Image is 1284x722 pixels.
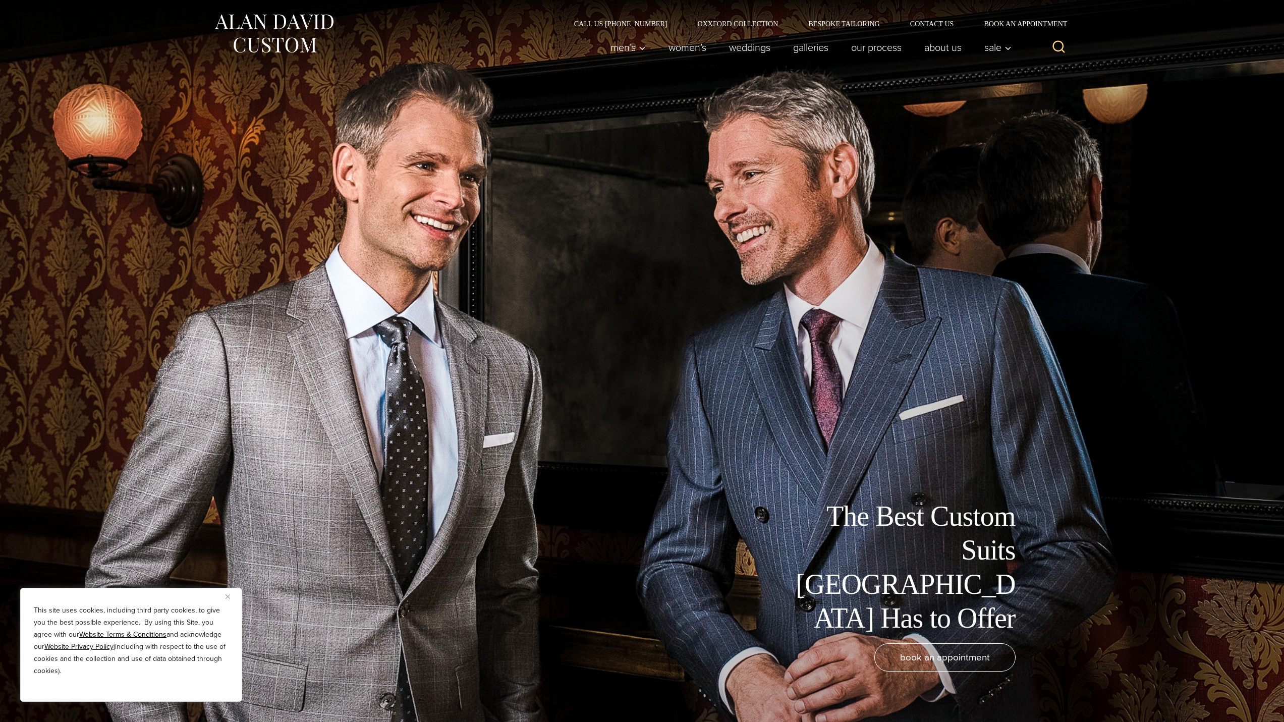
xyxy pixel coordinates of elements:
[900,650,990,664] span: book an appointment
[599,37,1017,58] nav: Primary Navigation
[657,37,717,58] a: Women’s
[226,594,230,599] img: Close
[969,20,1071,27] a: Book an Appointment
[79,629,166,640] a: Website Terms & Conditions
[717,37,781,58] a: weddings
[1047,35,1071,60] button: View Search Form
[226,590,238,602] button: Close
[213,11,334,56] img: Alan David Custom
[559,20,1071,27] nav: Secondary Navigation
[840,37,913,58] a: Our Process
[789,499,1016,635] h1: The Best Custom Suits [GEOGRAPHIC_DATA] Has to Offer
[913,37,973,58] a: About Us
[984,42,1012,52] span: Sale
[781,37,840,58] a: Galleries
[610,42,646,52] span: Men’s
[895,20,969,27] a: Contact Us
[874,643,1016,672] a: book an appointment
[34,604,229,677] p: This site uses cookies, including third party cookies, to give you the best possible experience. ...
[559,20,683,27] a: Call Us [PHONE_NUMBER]
[44,641,114,652] a: Website Privacy Policy
[793,20,895,27] a: Bespoke Tailoring
[682,20,793,27] a: Oxxford Collection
